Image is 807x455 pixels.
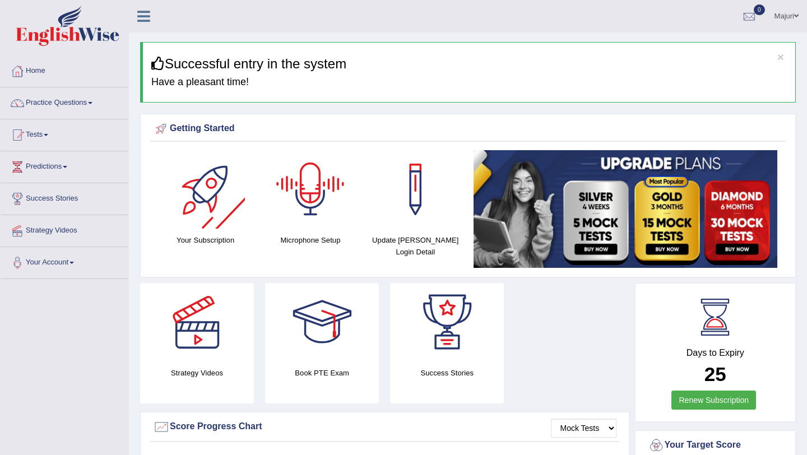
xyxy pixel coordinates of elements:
[754,4,765,15] span: 0
[151,77,787,88] h4: Have a pleasant time!
[648,348,783,358] h4: Days to Expiry
[777,51,784,63] button: ×
[1,151,128,179] a: Predictions
[648,437,783,454] div: Your Target Score
[1,55,128,83] a: Home
[671,391,756,410] a: Renew Subscription
[265,367,379,379] h4: Book PTE Exam
[1,183,128,211] a: Success Stories
[474,150,777,268] img: small5.jpg
[1,215,128,243] a: Strategy Videos
[159,234,252,246] h4: Your Subscription
[140,367,254,379] h4: Strategy Videos
[704,363,726,385] b: 25
[1,87,128,115] a: Practice Questions
[390,367,504,379] h4: Success Stories
[153,120,783,137] div: Getting Started
[153,419,616,435] div: Score Progress Chart
[369,234,462,258] h4: Update [PERSON_NAME] Login Detail
[1,119,128,147] a: Tests
[151,57,787,71] h3: Successful entry in the system
[1,247,128,275] a: Your Account
[263,234,357,246] h4: Microphone Setup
